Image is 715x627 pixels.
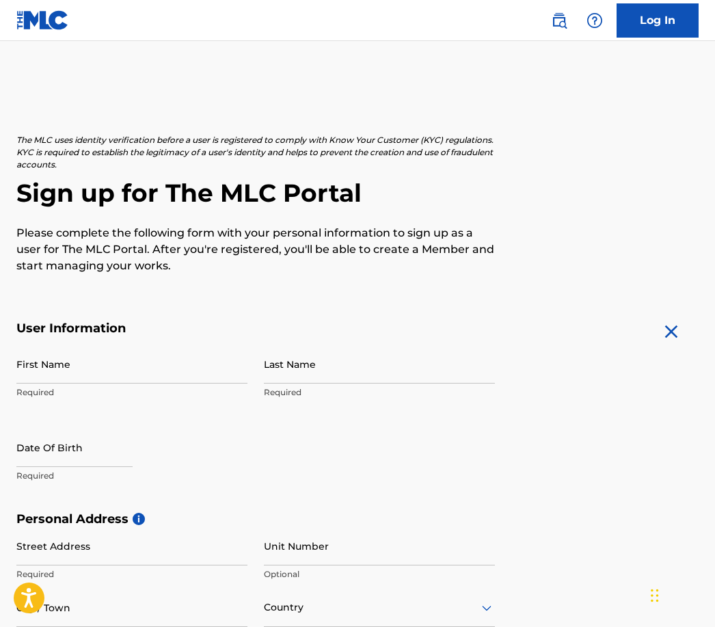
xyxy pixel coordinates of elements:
p: Required [264,386,495,399]
img: MLC Logo [16,10,69,30]
p: Required [16,386,247,399]
h2: Sign up for The MLC Portal [16,178,699,209]
iframe: Chat Widget [647,561,715,627]
p: Required [16,568,247,581]
p: The MLC uses identity verification before a user is registered to comply with Know Your Customer ... [16,134,495,171]
h5: Personal Address [16,511,699,527]
img: close [660,321,682,343]
span: i [133,513,145,525]
img: search [551,12,567,29]
p: Please complete the following form with your personal information to sign up as a user for The ML... [16,225,495,274]
div: Drag [651,575,659,616]
p: Required [16,470,247,482]
div: Help [581,7,608,34]
a: Public Search [545,7,573,34]
a: Log In [617,3,699,38]
img: help [586,12,603,29]
h5: User Information [16,321,495,336]
p: Optional [264,568,495,581]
